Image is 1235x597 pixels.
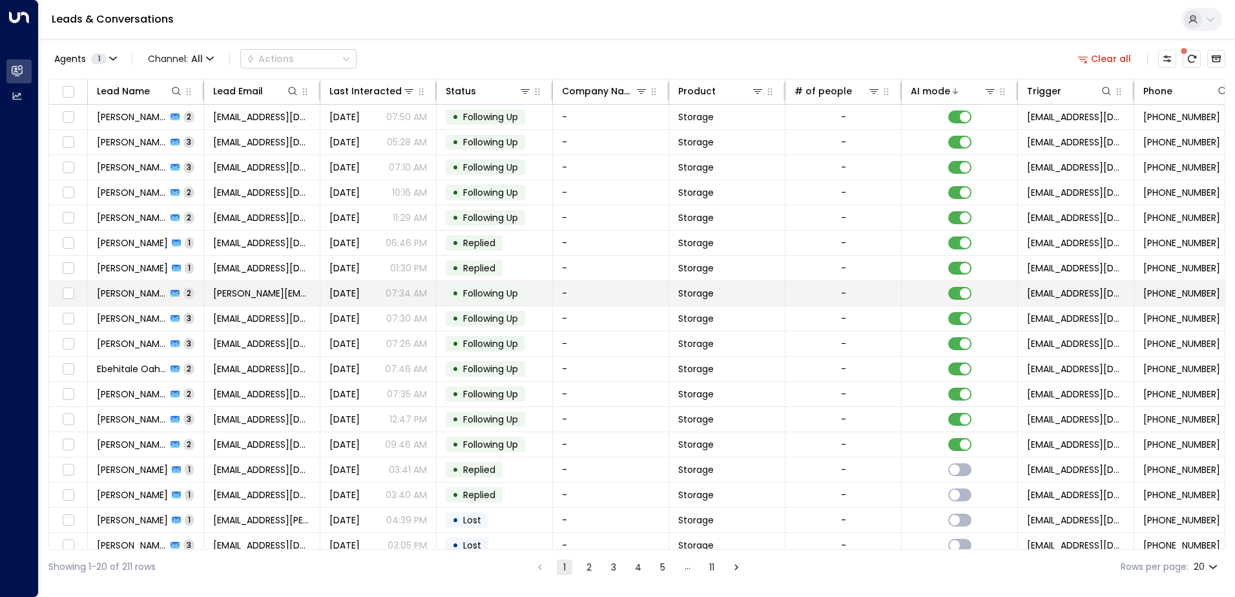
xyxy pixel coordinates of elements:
span: +447463809219 [1143,337,1220,350]
span: Channel: [143,50,219,68]
div: Last Interacted [329,83,402,99]
span: Aug 12, 2025 [329,463,360,476]
label: Rows per page: [1121,560,1188,574]
span: 2 [183,388,194,399]
span: leads@space-station.co.uk [1027,136,1125,149]
button: Customize [1158,50,1176,68]
span: 2 [183,439,194,450]
span: Toggle select row [60,437,76,453]
span: 1 [185,237,194,248]
td: - [553,306,669,331]
span: Following Up [463,388,518,401]
span: Toggle select row [60,109,76,125]
span: Iftekar Hussain [97,262,168,275]
div: Phone [1143,83,1229,99]
span: leads@space-station.co.uk [1027,110,1125,123]
p: 10:16 AM [392,186,427,199]
span: keziah96@icloud.com [213,312,311,325]
span: +447361322396 [1143,488,1220,501]
span: Storage [678,136,714,149]
p: 04:39 PM [386,514,427,527]
span: victoria@jenkins-london.com [213,514,311,527]
p: 07:50 AM [386,110,427,123]
td: - [553,180,669,205]
td: - [553,508,669,532]
span: Toggle select row [60,462,76,478]
div: Lead Email [213,83,299,99]
span: Following Up [463,438,518,451]
span: 2 [183,288,194,298]
div: - [841,488,846,501]
div: - [841,514,846,527]
div: # of people [794,83,852,99]
span: Storage [678,211,714,224]
span: kingrizi110@icloud.com [213,438,311,451]
div: Status [446,83,532,99]
span: leads@space-station.co.uk [1027,413,1125,426]
div: Last Interacted [329,83,415,99]
span: leads@space-station.co.uk [1027,186,1125,199]
div: - [841,236,846,249]
td: - [553,155,669,180]
div: • [452,182,459,204]
span: Storage [678,539,714,552]
span: Following Up [463,362,518,375]
span: Storage [678,236,714,249]
span: Aug 19, 2025 [329,136,360,149]
td: - [553,205,669,230]
span: Storage [678,337,714,350]
span: 1 [91,54,107,64]
span: Ebehitale Oahimijie [97,362,167,375]
div: Lead Name [97,83,183,99]
td: - [553,382,669,406]
button: page 1 [557,560,572,575]
span: +447883899294 [1143,413,1220,426]
span: Doris Appiah Asante [97,211,167,224]
p: 07:30 AM [386,312,427,325]
span: Storage [678,110,714,123]
span: Replied [463,463,495,476]
span: leads@space-station.co.uk [1027,539,1125,552]
span: Replied [463,262,495,275]
div: - [841,110,846,123]
span: Sohailimran75@yahoo.co.uk [213,337,311,350]
span: Toggle select row [60,361,76,377]
span: Following Up [463,136,518,149]
span: +447609681128 [1143,463,1220,476]
span: 3 [183,313,194,324]
span: 1 [185,464,194,475]
div: • [452,358,459,380]
span: leads@space-station.co.uk [1027,161,1125,174]
button: Go to page 11 [704,560,720,575]
span: Toggle select row [60,538,76,554]
button: Go to page 2 [581,560,597,575]
span: 3 [183,136,194,147]
p: 06:46 PM [386,236,427,249]
span: Yesterday [329,161,360,174]
span: 2 [183,187,194,198]
td: - [553,432,669,457]
span: leads@space-station.co.uk [1027,211,1125,224]
span: Yesterday [329,236,360,249]
td: - [553,130,669,154]
div: Trigger [1027,83,1113,99]
span: Aisha Butt [97,413,167,426]
div: - [841,136,846,149]
span: saracoakley@hotmail.co.uk [213,539,311,552]
div: - [841,186,846,199]
span: Dorisappiahasante17@gmail.com [213,211,311,224]
span: Storage [678,186,714,199]
span: Ciara Rich [97,463,168,476]
button: Actions [240,49,357,68]
span: Tiger Patel [97,488,168,501]
button: Clear all [1072,50,1137,68]
span: +447958491812 [1143,186,1220,199]
span: Aug 14, 2025 [329,438,360,451]
div: • [452,308,459,330]
div: 20 [1194,558,1220,576]
div: Lead Email [213,83,263,99]
span: Yesterday [329,262,360,275]
span: Toggle select row [60,487,76,503]
div: - [841,287,846,300]
td: - [553,357,669,381]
